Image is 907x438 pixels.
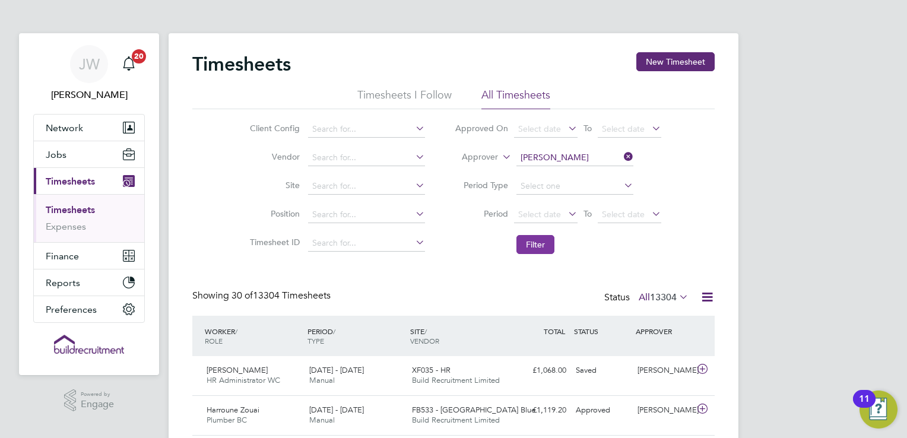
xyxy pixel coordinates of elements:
span: Harroune Zouai [207,405,259,415]
span: To [580,206,595,221]
span: Select date [602,123,645,134]
span: Build Recruitment Limited [412,415,500,425]
li: All Timesheets [481,88,550,109]
span: Timesheets [46,176,95,187]
span: 13304 [650,291,677,303]
span: 30 of [231,290,253,301]
div: [PERSON_NAME] [633,361,694,380]
span: / [235,326,237,336]
input: Search for... [308,121,425,138]
div: Status [604,290,691,306]
span: HR Administrator WC [207,375,280,385]
button: New Timesheet [636,52,715,71]
div: SITE [407,320,510,351]
div: £1,068.00 [509,361,571,380]
span: Powered by [81,389,114,399]
span: TOTAL [544,326,565,336]
img: buildrec-logo-retina.png [54,335,124,354]
h2: Timesheets [192,52,291,76]
label: Approved On [455,123,508,134]
label: Timesheet ID [246,237,300,247]
span: [DATE] - [DATE] [309,365,364,375]
span: Build Recruitment Limited [412,375,500,385]
div: WORKER [202,320,305,351]
label: Position [246,208,300,219]
span: [PERSON_NAME] [207,365,268,375]
input: Search for... [308,207,425,223]
label: Vendor [246,151,300,162]
span: Preferences [46,304,97,315]
div: Approved [571,401,633,420]
span: [DATE] - [DATE] [309,405,364,415]
span: 13304 Timesheets [231,290,331,301]
a: Powered byEngage [64,389,115,412]
span: TYPE [307,336,324,345]
div: Saved [571,361,633,380]
input: Search for... [516,150,633,166]
div: [PERSON_NAME] [633,401,694,420]
button: Jobs [34,141,144,167]
button: Preferences [34,296,144,322]
span: FB533 - [GEOGRAPHIC_DATA] Blue… [412,405,543,415]
label: All [639,291,689,303]
span: Manual [309,415,335,425]
span: Network [46,122,83,134]
span: Reports [46,277,80,288]
span: Finance [46,250,79,262]
label: Client Config [246,123,300,134]
span: / [424,326,427,336]
button: Timesheets [34,168,144,194]
label: Period Type [455,180,508,191]
span: Jobs [46,149,66,160]
span: To [580,120,595,136]
a: Expenses [46,221,86,232]
span: Select date [518,123,561,134]
span: 20 [132,49,146,64]
span: Select date [602,209,645,220]
span: ROLE [205,336,223,345]
div: APPROVER [633,320,694,342]
a: JW[PERSON_NAME] [33,45,145,102]
li: Timesheets I Follow [357,88,452,109]
span: VENDOR [410,336,439,345]
div: PERIOD [305,320,407,351]
a: Timesheets [46,204,95,215]
div: 11 [859,399,870,414]
div: Timesheets [34,194,144,242]
div: £1,119.20 [509,401,571,420]
input: Search for... [308,235,425,252]
div: Showing [192,290,333,302]
input: Search for... [308,178,425,195]
nav: Main navigation [19,33,159,375]
button: Open Resource Center, 11 new notifications [860,391,898,429]
span: / [333,326,335,336]
span: Plumber BC [207,415,247,425]
span: JW [79,56,100,72]
span: XF035 - HR [412,365,451,375]
label: Period [455,208,508,219]
label: Approver [445,151,498,163]
span: Engage [81,399,114,410]
label: Site [246,180,300,191]
button: Filter [516,235,554,254]
input: Search for... [308,150,425,166]
span: Select date [518,209,561,220]
a: Go to home page [33,335,145,354]
span: Manual [309,375,335,385]
div: STATUS [571,320,633,342]
span: Josh Wakefield [33,88,145,102]
button: Network [34,115,144,141]
button: Reports [34,269,144,296]
button: Finance [34,243,144,269]
a: 20 [117,45,141,83]
input: Select one [516,178,633,195]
